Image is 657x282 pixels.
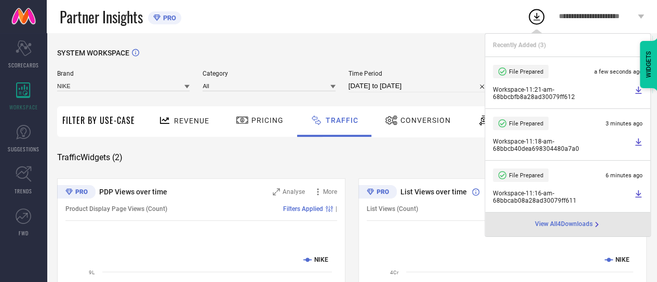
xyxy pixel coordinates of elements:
span: WORKSPACE [9,103,38,111]
span: 6 minutes ago [606,172,642,179]
text: 4Cr [390,270,399,275]
span: File Prepared [509,68,543,75]
span: Time Period [348,70,489,77]
input: Select time period [348,80,489,92]
a: Download [634,190,642,204]
div: Premium [57,185,96,201]
span: Workspace - 11:21-am - 68bbcbfb8a28ad30079ff612 [493,86,632,101]
span: a few seconds ago [594,68,642,75]
span: File Prepared [509,120,543,127]
span: TRENDS [15,187,32,195]
span: More [323,188,337,195]
a: Download [634,86,642,101]
span: Conversion [400,116,451,124]
text: NIKE [615,256,629,263]
span: Brand [57,70,190,77]
span: FWD [19,229,29,237]
span: Revenue [174,117,209,125]
text: 9L [89,270,95,275]
span: List Views (Count) [367,205,418,213]
span: Filter By Use-Case [62,114,135,126]
span: Filters Applied [283,205,323,213]
span: | [336,205,337,213]
span: Recently Added ( 3 ) [493,41,546,49]
span: Pricing [251,116,284,124]
span: List Views over time [400,188,467,196]
span: File Prepared [509,172,543,179]
span: SUGGESTIONS [8,145,39,153]
div: Open download page [535,220,601,229]
span: Analyse [283,188,305,195]
span: Traffic Widgets ( 2 ) [57,152,123,163]
span: Workspace - 11:18-am - 68bbcb40dea698304480a7a0 [493,138,632,152]
span: SCORECARDS [8,61,39,69]
span: PDP Views over time [99,188,167,196]
span: PRO [160,14,176,22]
div: Premium [358,185,397,201]
span: Workspace - 11:16-am - 68bbcab08a28ad30079ff611 [493,190,632,204]
span: SYSTEM WORKSPACE [57,49,129,57]
span: 3 minutes ago [606,120,642,127]
span: Partner Insights [60,6,143,27]
a: View All4Downloads [535,220,601,229]
span: Category [203,70,335,77]
svg: Zoom [273,188,280,195]
a: Download [634,138,642,152]
span: Product Display Page Views (Count) [65,205,167,213]
div: Open download list [527,7,546,26]
span: View All 4 Downloads [535,220,593,229]
span: Traffic [326,116,358,124]
text: NIKE [314,256,328,263]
